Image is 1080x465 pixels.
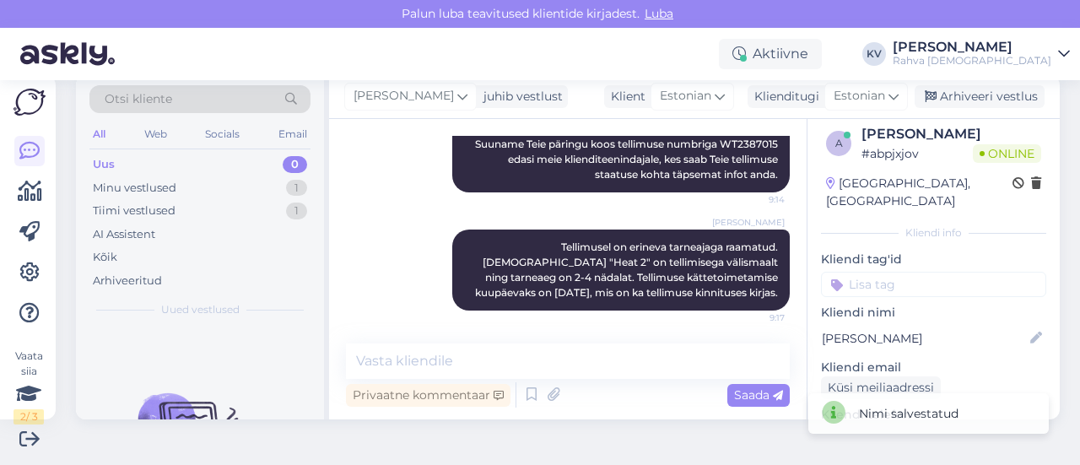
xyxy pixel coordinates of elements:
[821,304,1046,322] p: Kliendi nimi
[734,387,783,403] span: Saada
[826,175,1012,210] div: [GEOGRAPHIC_DATA], [GEOGRAPHIC_DATA]
[202,123,243,145] div: Socials
[660,87,711,105] span: Estonian
[346,384,510,407] div: Privaatne kommentaar
[640,6,678,21] span: Luba
[93,273,162,289] div: Arhiveeritud
[93,203,175,219] div: Tiimi vestlused
[822,329,1027,348] input: Lisa nimi
[161,302,240,317] span: Uued vestlused
[721,311,785,324] span: 9:17
[286,180,307,197] div: 1
[915,85,1045,108] div: Arhiveeri vestlus
[604,88,645,105] div: Klient
[893,54,1051,68] div: Rahva [DEMOGRAPHIC_DATA]
[475,241,780,299] span: Tellimusel on erineva tarneajaga raamatud. [DEMOGRAPHIC_DATA] "Heat 2" on tellimisega välismaalt ...
[477,88,563,105] div: juhib vestlust
[93,180,176,197] div: Minu vestlused
[821,225,1046,241] div: Kliendi info
[821,359,1046,376] p: Kliendi email
[859,405,958,423] div: Nimi salvestatud
[862,42,886,66] div: KV
[821,251,1046,268] p: Kliendi tag'id
[821,376,941,399] div: Küsi meiliaadressi
[275,123,310,145] div: Email
[286,203,307,219] div: 1
[283,156,307,173] div: 0
[354,87,454,105] span: [PERSON_NAME]
[13,89,46,116] img: Askly Logo
[89,123,109,145] div: All
[893,41,1070,68] a: [PERSON_NAME]Rahva [DEMOGRAPHIC_DATA]
[861,124,1041,144] div: [PERSON_NAME]
[835,137,843,149] span: a
[105,90,172,108] span: Otsi kliente
[721,193,785,206] span: 9:14
[93,249,117,266] div: Kõik
[93,226,155,243] div: AI Assistent
[893,41,1051,54] div: [PERSON_NAME]
[719,39,822,69] div: Aktiivne
[861,144,973,163] div: # abpjxjov
[973,144,1041,163] span: Online
[13,409,44,424] div: 2 / 3
[13,349,44,424] div: Vaata siia
[834,87,885,105] span: Estonian
[141,123,170,145] div: Web
[821,272,1046,297] input: Lisa tag
[93,156,115,173] div: Uus
[712,216,785,229] span: [PERSON_NAME]
[748,88,819,105] div: Klienditugi
[475,107,780,181] span: Tere! Suuname Teie päringu koos tellimuse numbriga WT2387015 edasi meie klienditeenindajale, kes ...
